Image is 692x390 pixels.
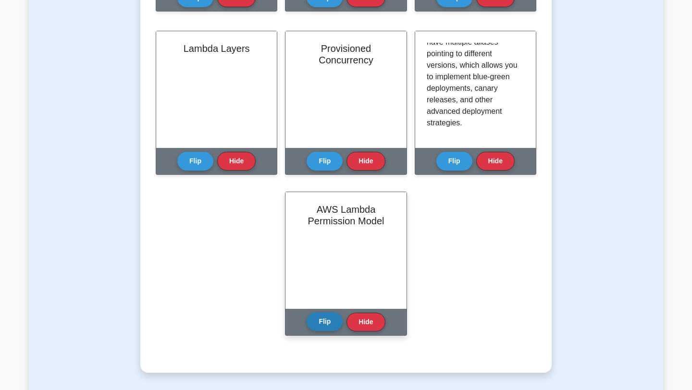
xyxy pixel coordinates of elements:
button: Flip [177,152,213,171]
button: Hide [346,313,385,331]
h2: Lambda Layers [168,43,265,54]
button: Flip [307,152,343,171]
h2: Provisioned Concurrency [297,43,395,66]
button: Flip [307,312,343,331]
button: Flip [436,152,472,171]
button: Hide [346,152,385,171]
h2: AWS Lambda Permission Model [297,204,395,227]
button: Hide [476,152,515,171]
button: Hide [217,152,256,171]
